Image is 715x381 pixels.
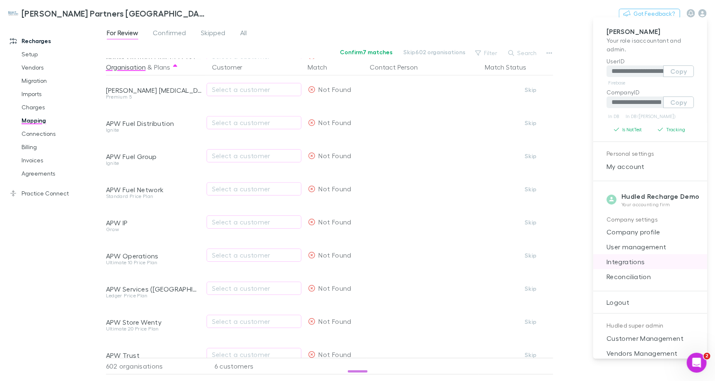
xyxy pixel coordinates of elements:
[663,65,694,77] button: Copy
[621,192,699,200] strong: Hudled Recharge Demo
[153,295,175,312] span: smiley reaction
[650,125,694,135] button: Tracking
[607,125,650,135] button: Is NotTest
[600,272,701,282] span: Reconciliation
[607,321,694,331] p: Hudled super admin
[607,149,694,159] p: Personal settings
[600,227,701,237] span: Company profile
[607,36,694,53] p: Your role is accountant and admin .
[607,78,627,88] a: Firebase
[704,353,710,359] span: 2
[132,295,153,312] span: neutral face reaction
[136,295,148,312] span: 😐
[249,3,265,19] button: Collapse window
[607,57,694,65] p: UserID
[115,295,127,312] span: 😞
[109,322,176,329] a: Open in help center
[265,3,279,18] div: Close
[158,295,170,312] span: 😃
[607,215,694,225] p: Company settings
[687,353,707,373] iframe: Intercom live chat
[607,27,694,36] p: [PERSON_NAME]
[624,111,677,121] a: In DB ([PERSON_NAME])
[621,201,699,208] p: Your accounting firm
[110,295,132,312] span: disappointed reaction
[607,88,694,96] p: CompanyID
[600,257,701,267] span: Integrations
[10,287,275,296] div: Did this answer your question?
[607,111,621,121] a: In DB
[5,3,21,19] button: go back
[600,348,701,358] span: Vendors Management
[600,333,701,343] span: Customer Management
[600,162,701,171] span: My account
[663,96,694,108] button: Copy
[600,297,701,307] span: Logout
[600,242,701,252] span: User management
